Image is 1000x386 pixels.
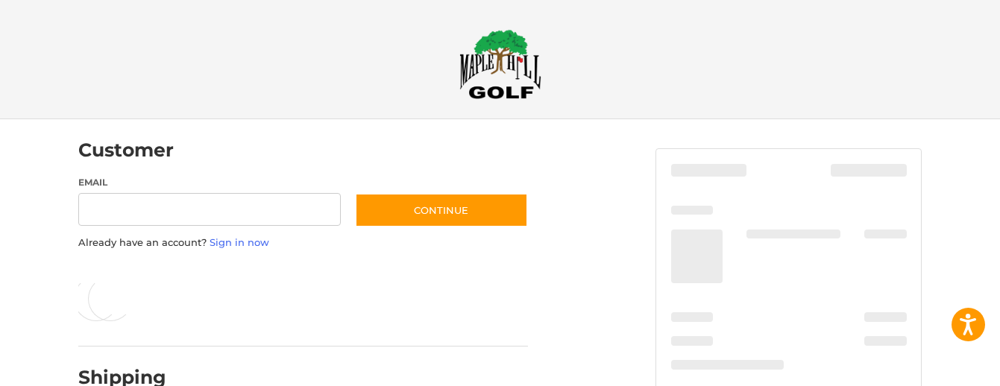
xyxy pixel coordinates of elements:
img: Maple Hill Golf [459,29,541,99]
button: Continue [355,193,528,227]
iframe: Gorgias live chat messenger [15,322,180,371]
p: Already have an account? [78,235,528,250]
iframe: Google Customer Reviews [877,346,1000,386]
a: Sign in now [210,236,269,248]
h2: Customer [78,139,174,162]
label: Email [78,176,341,189]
